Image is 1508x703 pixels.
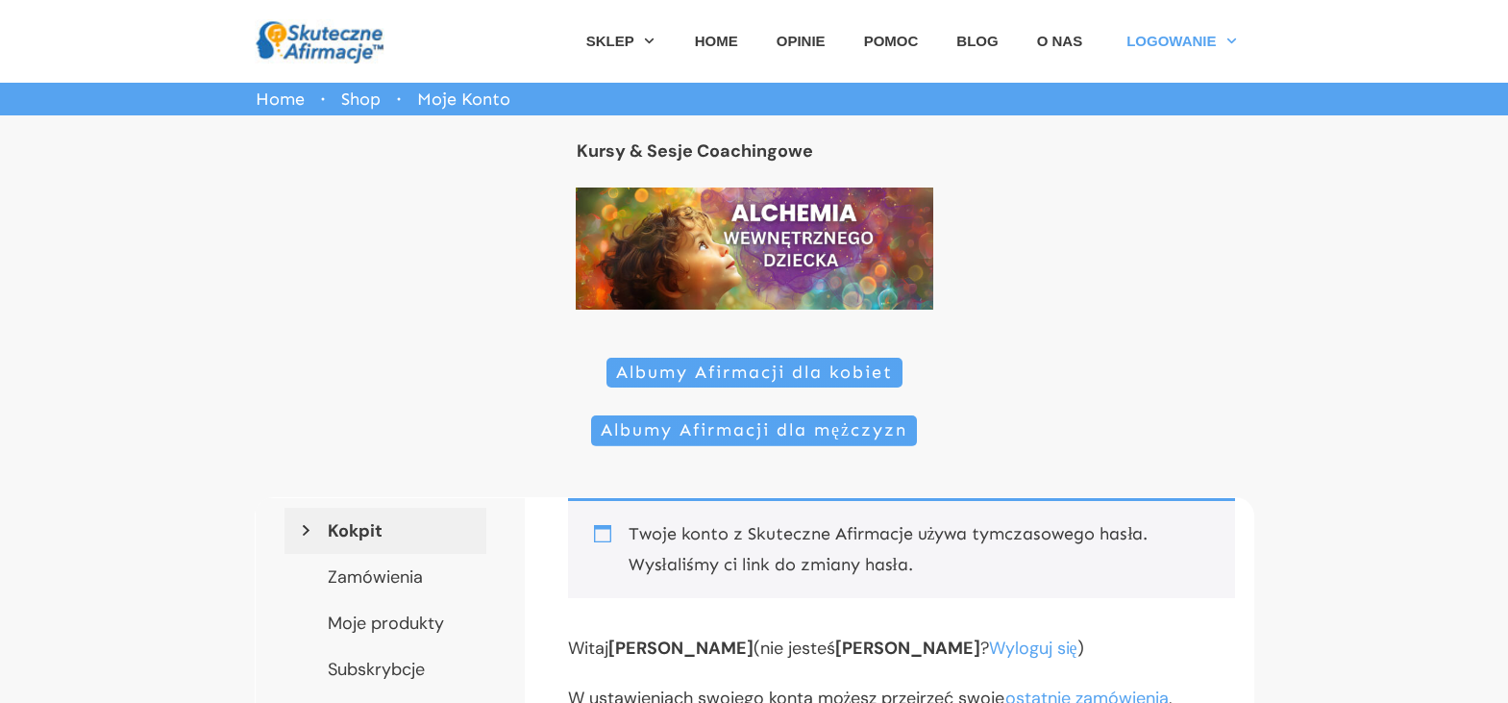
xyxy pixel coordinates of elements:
[1126,27,1216,56] span: LOGOWANIE
[568,498,1235,598] div: Twoje konto z Skuteczne Afirmacje używa tymczasowego hasła. Wysłaliśmy ci link do zmiany hasła.
[586,27,634,56] span: SKLEP
[608,637,754,660] strong: [PERSON_NAME]
[341,88,381,110] span: Shop
[256,84,305,114] a: Home
[576,188,933,310] img: ALCHEMIA Wewnetrznego Dziecka (1170 x 400 px)
[577,139,813,163] a: Kursy & Sesje Coachingowe
[284,646,486,692] a: Subskrybcje
[1037,27,1083,56] a: O NAS
[606,358,902,389] a: Albumy Afirmacji dla kobiet
[417,84,510,114] span: Moje Konto
[1126,27,1238,56] a: LOGOWANIE
[777,27,826,56] a: OPINIE
[956,27,998,56] a: BLOG
[341,84,381,114] a: Shop
[586,27,656,56] a: SKLEP
[835,637,980,660] strong: [PERSON_NAME]
[601,420,907,441] span: Albumy Afirmacji dla mężczyzn
[284,554,486,600] a: Zamówienia
[989,637,1077,660] a: Wyloguj się
[616,363,893,384] span: Albumy Afirmacji dla kobiet
[864,27,919,56] a: POMOC
[695,27,738,56] a: HOME
[284,508,486,554] a: Kokpit
[591,415,917,446] a: Albumy Afirmacji dla mężczyzn
[568,633,1235,683] p: Witaj (nie jesteś ? )
[284,600,486,646] a: Moje produkty
[256,88,305,110] span: Home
